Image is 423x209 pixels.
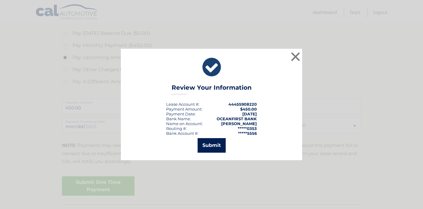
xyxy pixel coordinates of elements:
[166,111,195,116] span: Payment Date
[217,116,257,121] strong: OCEANFIRST BANK
[242,111,257,116] span: [DATE]
[228,102,257,107] strong: 44455908220
[166,102,199,107] div: Lease Account #:
[166,121,203,126] div: Name on Account:
[166,126,187,131] div: Routing #:
[166,116,191,121] div: Bank Name:
[221,121,257,126] strong: [PERSON_NAME]
[198,138,226,153] button: Submit
[166,111,196,116] div: :
[172,84,252,95] h3: Review Your Information
[240,107,257,111] span: $450.00
[166,107,202,111] div: Payment Amount:
[289,51,302,63] button: ×
[166,131,199,136] div: Bank Account #:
